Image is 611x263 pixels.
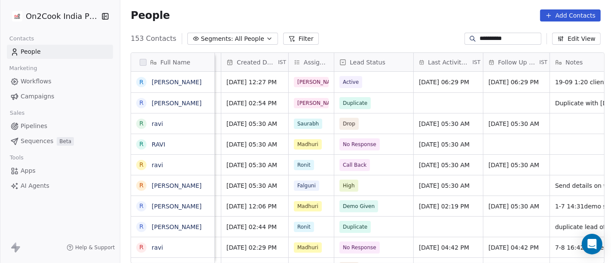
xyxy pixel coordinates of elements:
[6,62,41,75] span: Marketing
[226,202,283,211] span: [DATE] 12:06 PM
[139,243,144,252] div: r
[139,202,144,211] div: R
[565,58,583,67] span: Notes
[343,78,359,86] span: Active
[428,58,471,67] span: Last Activity Date
[540,9,601,21] button: Add Contacts
[304,58,329,67] span: Assignee
[21,77,52,86] span: Workflows
[419,140,478,149] span: [DATE] 05:30 AM
[152,141,165,148] a: RAVI
[21,122,47,131] span: Pipelines
[343,202,375,211] span: Demo Given
[334,53,413,71] div: Lead Status
[498,58,538,67] span: Follow Up Date
[7,179,113,193] a: AI Agents
[278,59,286,66] span: IST
[7,74,113,89] a: Workflows
[152,182,202,189] a: [PERSON_NAME]
[489,161,544,169] span: [DATE] 05:30 AM
[350,58,385,67] span: Lead Status
[582,234,602,254] div: Open Intercom Messenger
[419,78,478,86] span: [DATE] 06:29 PM
[21,166,36,175] span: Apps
[294,119,322,129] span: Saurabh
[226,99,283,107] span: [DATE] 02:54 PM
[283,33,319,45] button: Filter
[226,181,283,190] span: [DATE] 05:30 AM
[152,79,202,86] a: [PERSON_NAME]
[152,120,163,127] a: ravi
[10,9,95,24] button: On2Cook India Pvt. Ltd.
[67,244,115,251] a: Help & Support
[414,53,483,71] div: Last Activity DateIST
[139,140,144,149] div: R
[489,243,544,252] span: [DATE] 04:42 PM
[552,33,601,45] button: Edit View
[7,164,113,178] a: Apps
[152,244,163,251] a: ravi
[419,181,478,190] span: [DATE] 05:30 AM
[57,137,74,146] span: Beta
[201,34,233,43] span: Segments:
[160,58,190,67] span: Full Name
[294,98,329,108] span: [PERSON_NAME]
[21,137,53,146] span: Sequences
[343,161,367,169] span: Call Back
[7,134,113,148] a: SequencesBeta
[226,223,283,231] span: [DATE] 02:44 PM
[152,162,163,168] a: ravi
[343,119,355,128] span: Drop
[12,11,22,21] img: on2cook%20logo-04%20copy.jpg
[221,53,288,71] div: Created DateIST
[6,151,27,164] span: Tools
[489,119,544,128] span: [DATE] 05:30 AM
[131,9,170,22] span: People
[419,119,478,128] span: [DATE] 05:30 AM
[6,32,38,45] span: Contacts
[7,119,113,133] a: Pipelines
[483,53,550,71] div: Follow Up DateIST
[139,160,144,169] div: r
[235,34,264,43] span: All People
[343,140,376,149] span: No Response
[6,107,28,119] span: Sales
[473,59,481,66] span: IST
[226,243,283,252] span: [DATE] 02:29 PM
[294,201,322,211] span: Madhuri
[226,78,283,86] span: [DATE] 12:27 PM
[152,223,202,230] a: [PERSON_NAME]
[7,45,113,59] a: People
[489,202,544,211] span: [DATE] 05:30 AM
[343,181,355,190] span: High
[75,244,115,251] span: Help & Support
[7,89,113,104] a: Campaigns
[226,161,283,169] span: [DATE] 05:30 AM
[419,243,478,252] span: [DATE] 04:42 PM
[21,92,54,101] span: Campaigns
[489,78,544,86] span: [DATE] 06:29 PM
[139,222,144,231] div: R
[289,53,334,71] div: Assignee
[21,181,49,190] span: AI Agents
[343,99,367,107] span: Duplicate
[131,34,176,44] span: 153 Contacts
[226,140,283,149] span: [DATE] 05:30 AM
[152,203,202,210] a: [PERSON_NAME]
[139,98,144,107] div: R
[21,47,41,56] span: People
[294,180,319,191] span: Falguni
[139,119,144,128] div: r
[294,77,329,87] span: [PERSON_NAME]
[294,242,322,253] span: Madhuri
[139,78,144,87] div: R
[26,11,99,22] span: On2Cook India Pvt. Ltd.
[131,53,214,71] div: Full Name
[294,139,322,150] span: Madhuri
[419,202,478,211] span: [DATE] 02:19 PM
[540,59,548,66] span: IST
[294,222,314,232] span: Ronit
[152,100,202,107] a: [PERSON_NAME]
[294,160,314,170] span: Ronit
[343,223,367,231] span: Duplicate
